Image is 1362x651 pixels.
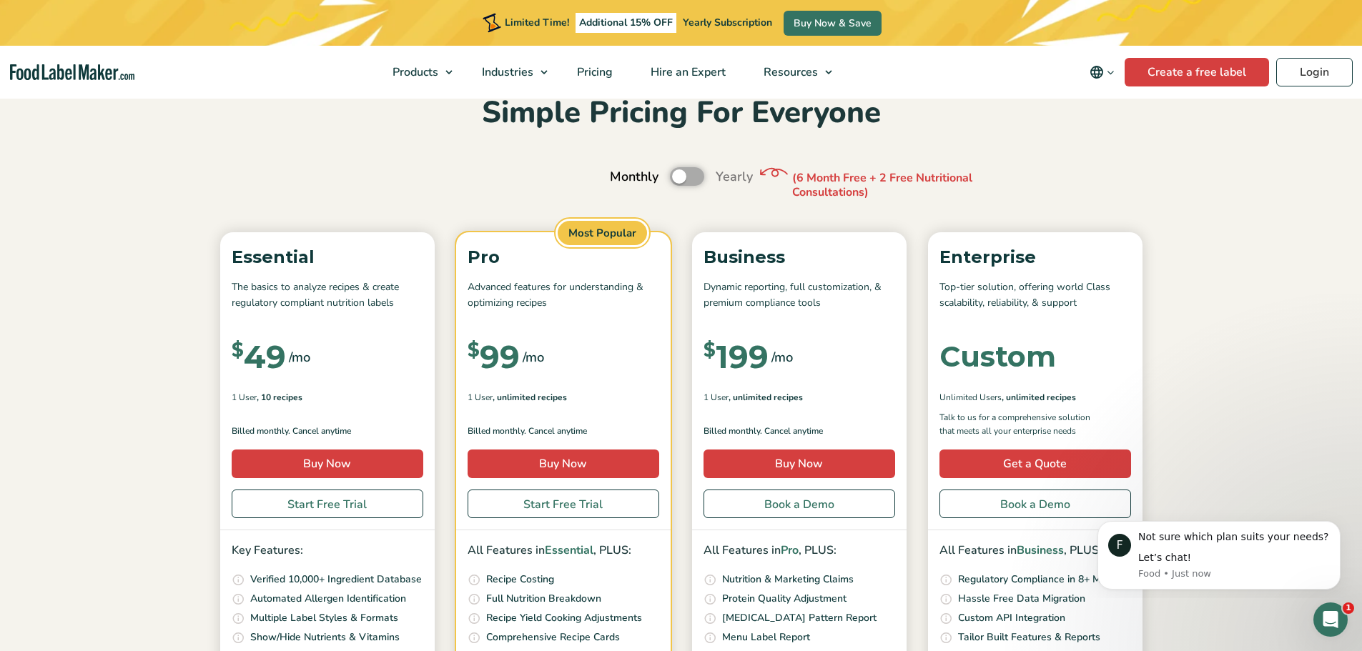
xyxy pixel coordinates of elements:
p: Billed monthly. Cancel anytime [468,424,659,438]
a: Buy Now [704,449,895,478]
p: Full Nutrition Breakdown [486,591,601,607]
a: Buy Now & Save [784,11,882,36]
span: 1 [1343,602,1354,614]
a: Buy Now [468,449,659,478]
span: , Unlimited Recipes [493,391,567,404]
p: Nutrition & Marketing Claims [722,572,854,587]
span: /mo [289,347,310,367]
span: Resources [759,64,819,80]
span: /mo [771,347,793,367]
a: Food Label Maker homepage [10,64,134,81]
p: Recipe Yield Cooking Adjustments [486,610,642,626]
span: Yearly Subscription [683,16,772,29]
span: , Unlimited Recipes [1002,391,1076,404]
p: All Features in , PLUS: [704,542,895,560]
a: Login [1276,58,1353,86]
span: Limited Time! [505,16,569,29]
span: $ [468,341,480,359]
p: Enterprise [939,244,1131,271]
a: Start Free Trial [232,490,423,518]
a: Start Free Trial [468,490,659,518]
div: Custom [939,342,1056,371]
p: Menu Label Report [722,630,810,645]
p: The basics to analyze recipes & create regulatory compliant nutrition labels [232,279,423,312]
p: Billed monthly. Cancel anytime [232,424,423,438]
p: Dynamic reporting, full customization, & premium compliance tools [704,279,895,312]
p: Tailor Built Features & Reports [958,630,1100,645]
span: Most Popular [556,219,649,248]
p: Hassle Free Data Migration [958,591,1085,607]
span: Hire an Expert [646,64,727,80]
iframe: Intercom live chat [1313,602,1348,637]
div: 199 [704,341,769,372]
p: Custom API Integration [958,610,1065,626]
button: Change language [1080,58,1125,86]
span: 1 User [468,391,493,404]
span: /mo [523,347,544,367]
span: , Unlimited Recipes [729,391,803,404]
span: $ [704,341,716,359]
span: Products [388,64,440,80]
span: Pricing [573,64,614,80]
div: 49 [232,341,286,372]
p: Regulatory Compliance in 8+ Markets [958,572,1130,587]
iframe: Intercom notifications message [1076,508,1362,598]
p: Business [704,244,895,271]
a: Hire an Expert [632,46,741,99]
p: Show/Hide Nutrients & Vitamins [250,630,400,645]
p: Protein Quality Adjustment [722,591,847,607]
a: Resources [745,46,839,99]
p: Automated Allergen Identification [250,591,406,607]
a: Book a Demo [704,490,895,518]
span: Industries [478,64,535,80]
p: Pro [468,244,659,271]
p: Verified 10,000+ Ingredient Database [250,572,422,587]
span: Essential [545,542,593,558]
p: Top-tier solution, offering world Class scalability, reliability, & support [939,279,1131,312]
p: Key Features: [232,542,423,560]
a: Create a free label [1125,58,1269,86]
label: Toggle [670,167,704,186]
p: All Features in , PLUS: [468,542,659,560]
p: Essential [232,244,423,271]
span: Monthly [610,167,658,187]
a: Industries [463,46,555,99]
p: Billed monthly. Cancel anytime [704,424,895,438]
span: 1 User [704,391,729,404]
a: Pricing [558,46,628,99]
a: Products [374,46,460,99]
div: 99 [468,341,520,372]
h2: Simple Pricing For Everyone [213,94,1150,133]
p: (6 Month Free + 2 Free Nutritional Consultations) [792,171,1007,201]
p: Talk to us for a comprehensive solution that meets all your enterprise needs [939,411,1104,438]
p: [MEDICAL_DATA] Pattern Report [722,610,877,626]
p: Advanced features for understanding & optimizing recipes [468,279,659,312]
span: Business [1017,542,1064,558]
span: Additional 15% OFF [576,13,676,33]
a: Get a Quote [939,449,1131,478]
p: All Features in , PLUS: [939,542,1131,560]
span: Yearly [716,167,753,187]
a: Book a Demo [939,490,1131,518]
span: Unlimited Users [939,391,1002,404]
a: Buy Now [232,449,423,478]
span: $ [232,341,244,359]
span: , 10 Recipes [257,391,302,404]
p: Multiple Label Styles & Formats [250,610,398,626]
p: Comprehensive Recipe Cards [486,630,620,645]
span: Pro [781,542,799,558]
span: 1 User [232,391,257,404]
p: Recipe Costing [486,572,554,587]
